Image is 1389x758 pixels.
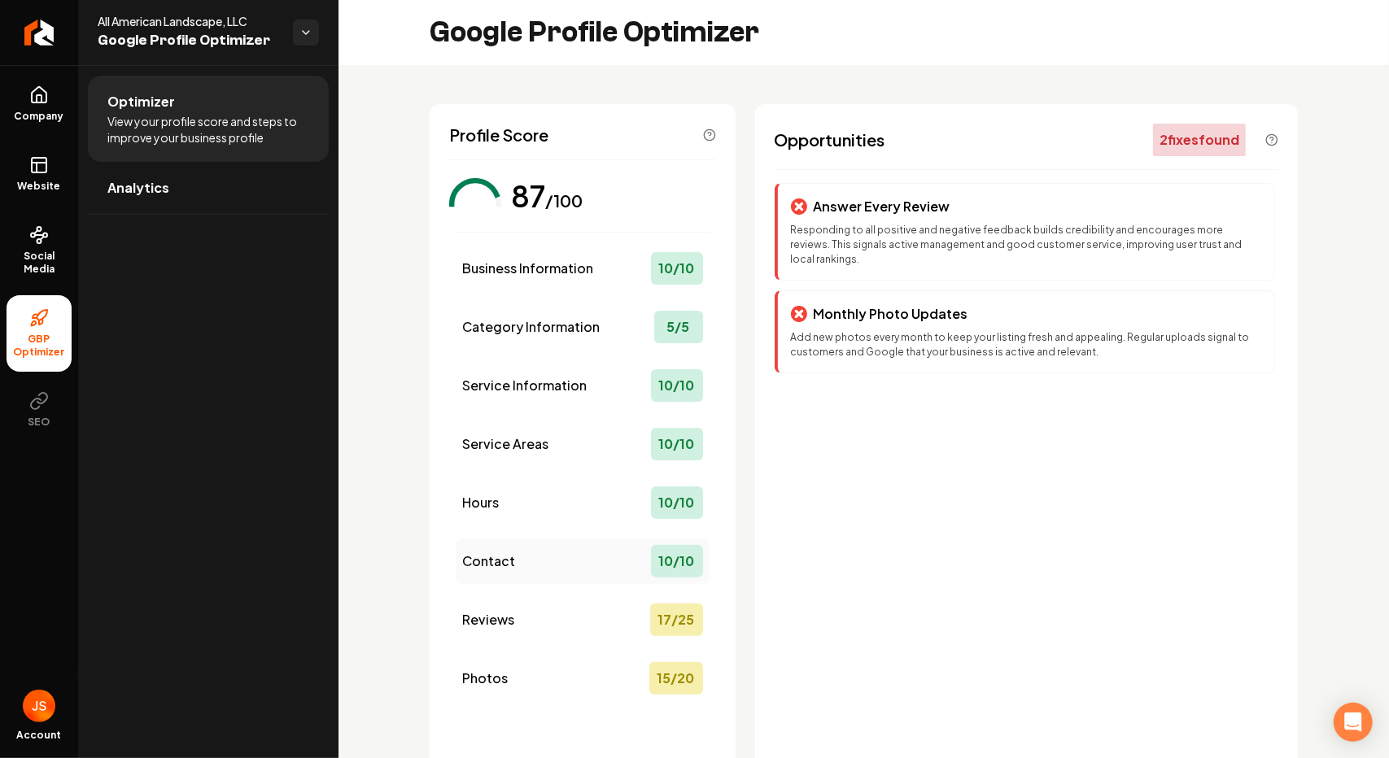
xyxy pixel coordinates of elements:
span: Photos [462,669,508,688]
span: Analytics [107,178,169,198]
span: SEO [22,416,57,429]
img: Josh Sharman [23,690,55,722]
p: Add new photos every month to keep your listing fresh and appealing. Regular uploads signal to cu... [791,330,1261,359]
span: All American Landscape, LLC [98,13,280,29]
a: Website [7,142,72,206]
span: Category Information [462,317,600,337]
div: 17 / 25 [650,603,703,636]
span: Optimizer [107,92,175,111]
h2: Google Profile Optimizer [430,16,759,49]
div: 10 / 10 [651,545,703,577]
div: 10 / 10 [651,428,703,460]
div: Answer Every ReviewResponding to all positive and negative feedback builds credibility and encour... [775,183,1275,281]
span: Social Media [7,250,72,276]
div: 5 / 5 [654,311,703,343]
div: 10 / 10 [651,252,703,285]
a: Company [7,72,72,136]
span: Reviews [462,610,514,629]
div: /100 [545,189,583,212]
div: 10 / 10 [651,369,703,402]
button: SEO [7,378,72,442]
span: Opportunities [775,129,885,151]
p: Answer Every Review [814,197,950,216]
div: Monthly Photo UpdatesAdd new photos every month to keep your listing fresh and appealing. Regular... [775,290,1275,373]
a: Analytics [88,162,329,214]
button: Open user button [23,690,55,722]
div: 15 / 20 [649,662,703,695]
span: Company [8,110,71,123]
span: Profile Score [449,124,548,146]
span: Google Profile Optimizer [98,29,280,52]
span: Service Information [462,376,587,395]
div: 87 [511,180,545,212]
a: Social Media [7,212,72,289]
span: GBP Optimizer [7,333,72,359]
p: Responding to all positive and negative feedback builds credibility and encourages more reviews. ... [791,223,1261,267]
span: Account [17,729,62,742]
p: Monthly Photo Updates [814,304,968,324]
span: Website [11,180,68,193]
span: Service Areas [462,434,548,454]
span: Hours [462,493,499,512]
span: View your profile score and steps to improve your business profile [107,113,309,146]
div: Open Intercom Messenger [1334,703,1373,742]
span: Contact [462,551,515,571]
div: 2 fix es found [1153,124,1246,156]
img: Rebolt Logo [24,20,55,46]
span: Business Information [462,259,593,278]
div: 10 / 10 [651,486,703,519]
